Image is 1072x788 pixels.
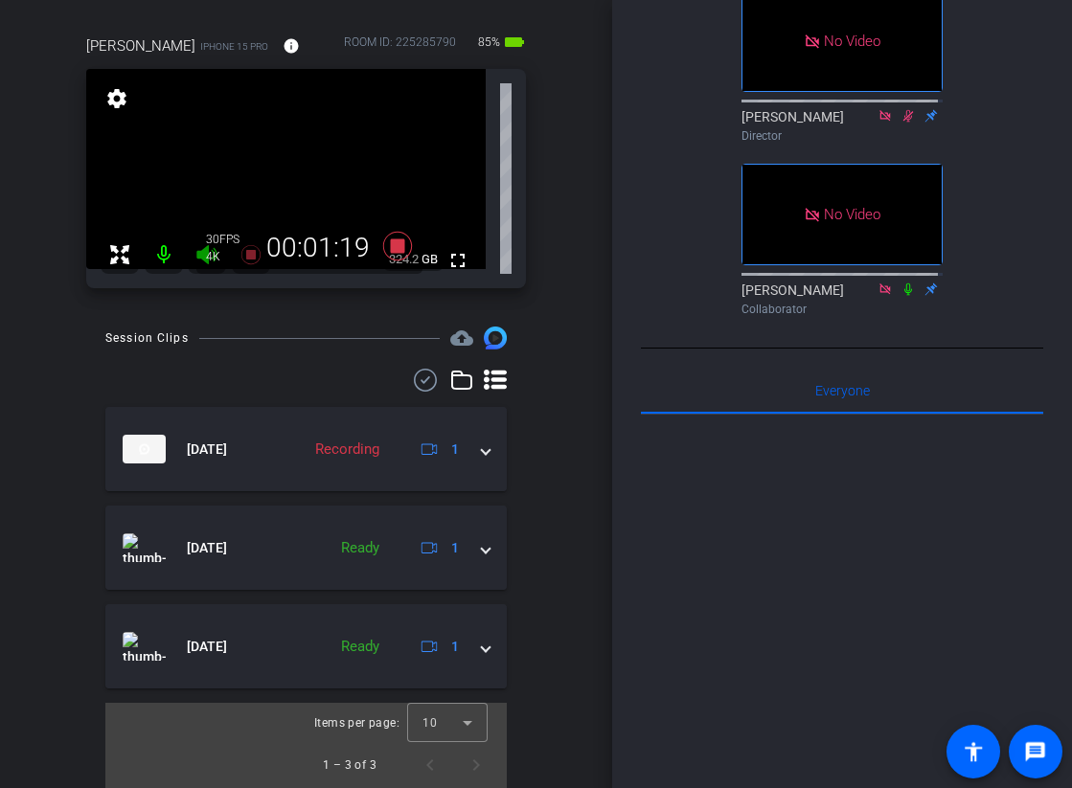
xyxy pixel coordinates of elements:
[450,326,473,349] mat-icon: cloud_upload
[446,249,469,272] mat-icon: fullscreen
[450,326,473,349] span: Destinations for your clips
[187,538,227,558] span: [DATE]
[741,107,943,145] div: [PERSON_NAME]
[200,39,268,54] span: iPhone 15 Pro
[206,232,254,247] div: 30
[105,506,507,590] mat-expansion-panel-header: thumb-nail[DATE]Ready1
[187,439,227,460] span: [DATE]
[451,538,459,558] span: 1
[824,205,880,222] span: No Video
[451,439,459,460] span: 1
[254,232,382,264] div: 00:01:19
[314,713,399,732] div: Items per page:
[86,35,195,56] span: [PERSON_NAME]
[344,34,456,61] div: ROOM ID: 225285790
[824,33,880,50] span: No Video
[283,37,300,55] mat-icon: info
[484,326,507,349] img: Session clips
[741,301,943,318] div: Collaborator
[105,604,507,688] mat-expansion-panel-header: thumb-nail[DATE]Ready1
[103,87,130,110] mat-icon: settings
[815,384,870,397] span: Everyone
[123,533,166,562] img: thumb-nail
[105,328,189,348] div: Session Clips
[962,740,985,763] mat-icon: accessibility
[105,407,507,491] mat-expansion-panel-header: thumb-nail[DATE]Recording1
[451,637,459,657] span: 1
[331,636,389,658] div: Ready
[503,31,526,54] mat-icon: battery_std
[123,632,166,661] img: thumb-nail
[741,281,943,318] div: [PERSON_NAME]
[187,637,227,657] span: [DATE]
[323,755,376,775] div: 1 – 3 of 3
[306,439,389,461] div: Recording
[741,127,943,145] div: Director
[453,742,499,788] button: Next page
[1024,740,1047,763] mat-icon: message
[219,233,239,246] span: FPS
[407,742,453,788] button: Previous page
[331,537,389,559] div: Ready
[123,435,166,463] img: thumb-nail
[475,27,503,57] span: 85%
[206,249,254,264] div: 4K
